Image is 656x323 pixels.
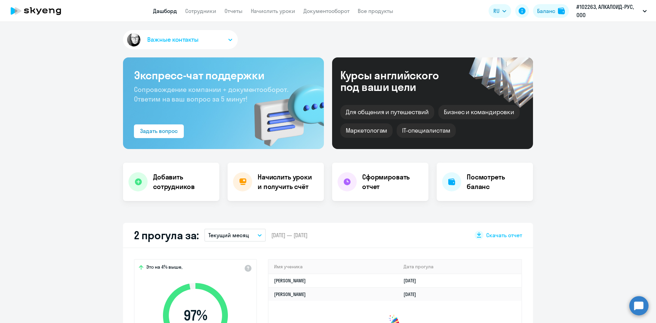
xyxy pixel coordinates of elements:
[362,172,423,191] h4: Сформировать отчет
[251,8,295,14] a: Начислить уроки
[558,8,565,14] img: balance
[340,105,434,119] div: Для общения и путешествий
[573,3,650,19] button: #102263, АЛКАЛОИД-РУС, ООО
[147,35,199,44] span: Важные контакты
[340,123,393,138] div: Маркетологам
[126,32,142,48] img: avatar
[340,69,457,93] div: Курсы английского под ваши цели
[489,4,511,18] button: RU
[438,105,520,119] div: Бизнес и командировки
[134,68,313,82] h3: Экспресс-чат поддержки
[185,8,216,14] a: Сотрудники
[576,3,640,19] p: #102263, АЛКАЛОИД-РУС, ООО
[153,172,214,191] h4: Добавить сотрудников
[303,8,350,14] a: Документооборот
[123,30,238,49] button: Важные контакты
[404,291,422,297] a: [DATE]
[153,8,177,14] a: Дашборд
[271,231,307,239] span: [DATE] — [DATE]
[224,8,243,14] a: Отчеты
[269,260,398,274] th: Имя ученика
[467,172,528,191] h4: Посмотреть баланс
[208,231,249,239] p: Текущий месяц
[398,260,521,274] th: Дата прогула
[134,228,199,242] h2: 2 прогула за:
[140,127,178,135] div: Задать вопрос
[537,7,555,15] div: Баланс
[358,8,393,14] a: Все продукты
[134,85,288,103] span: Сопровождение компании + документооборот. Ответим на ваш вопрос за 5 минут!
[244,72,324,149] img: bg-img
[134,124,184,138] button: Задать вопрос
[204,229,266,242] button: Текущий месяц
[404,278,422,284] a: [DATE]
[486,231,522,239] span: Скачать отчет
[258,172,317,191] h4: Начислить уроки и получить счёт
[274,278,306,284] a: [PERSON_NAME]
[146,264,182,272] span: Это на 4% выше,
[533,4,569,18] button: Балансbalance
[397,123,455,138] div: IT-специалистам
[493,7,500,15] span: RU
[274,291,306,297] a: [PERSON_NAME]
